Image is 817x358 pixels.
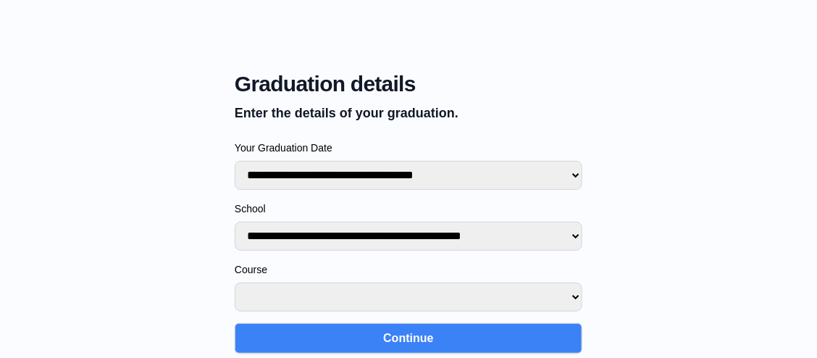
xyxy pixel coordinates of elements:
button: Continue [235,323,582,354]
p: Enter the details of your graduation. [235,103,582,123]
label: School [235,201,582,216]
label: Course [235,262,582,277]
label: Your Graduation Date [235,141,582,155]
span: Graduation details [235,71,582,97]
